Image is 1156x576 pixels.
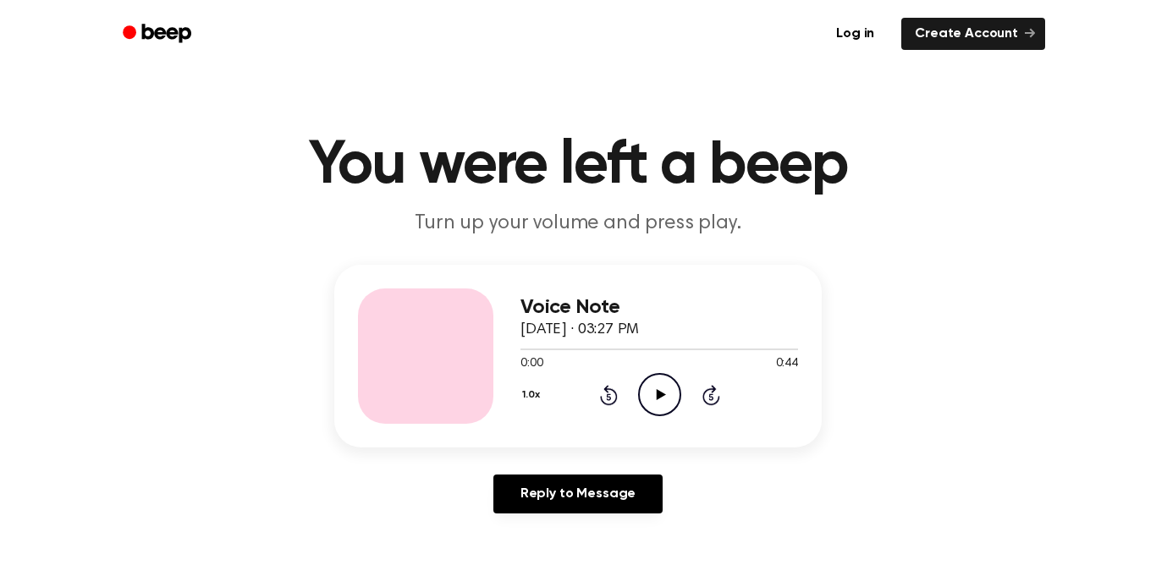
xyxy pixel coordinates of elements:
p: Turn up your volume and press play. [253,210,903,238]
a: Beep [111,18,206,51]
h3: Voice Note [520,296,798,319]
button: 1.0x [520,381,546,409]
span: 0:00 [520,355,542,373]
h1: You were left a beep [145,135,1011,196]
a: Create Account [901,18,1045,50]
a: Log in [819,14,891,53]
a: Reply to Message [493,475,663,513]
span: 0:44 [776,355,798,373]
span: [DATE] · 03:27 PM [520,322,639,337]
